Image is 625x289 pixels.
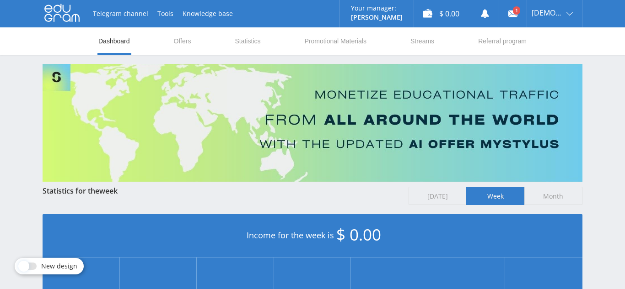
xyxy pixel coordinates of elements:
span: Month [524,187,582,205]
a: Dashboard [97,27,131,55]
span: [DEMOGRAPHIC_DATA] [532,9,564,16]
span: $ 0.00 [336,224,381,245]
a: Offers [173,27,192,55]
div: Income for the week is [43,214,582,257]
span: Week [466,187,524,205]
p: [PERSON_NAME] [351,14,403,21]
a: Streams [409,27,435,55]
span: week [99,186,118,196]
p: Your manager: [351,5,403,12]
span: New design [41,263,77,270]
a: Statistics [234,27,261,55]
div: Statistics for the [43,187,399,195]
a: Promotional Materials [304,27,367,55]
a: Referral program [477,27,528,55]
span: [DATE] [409,187,467,205]
img: Banner [43,64,582,182]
